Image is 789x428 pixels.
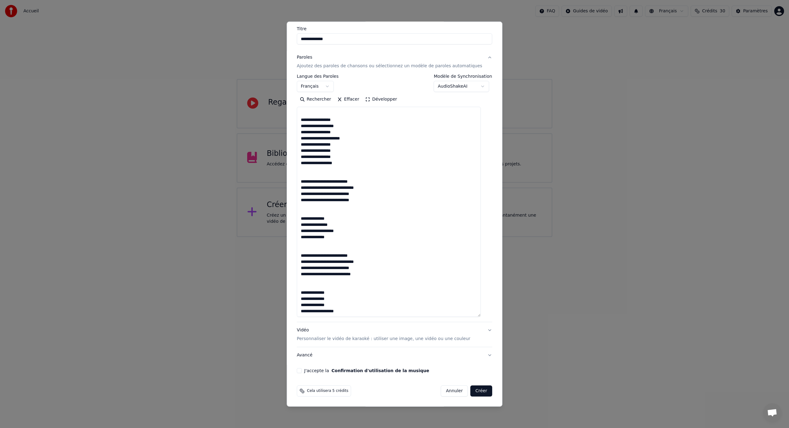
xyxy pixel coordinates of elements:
[297,74,339,78] label: Langue des Paroles
[334,94,362,104] button: Effacer
[297,27,492,31] label: Titre
[434,74,492,78] label: Modèle de Synchronisation
[332,368,429,373] button: J'accepte la
[297,54,312,60] div: Paroles
[304,368,429,373] label: J'accepte la
[297,327,470,342] div: Vidéo
[297,322,492,347] button: VidéoPersonnaliser le vidéo de karaoké : utiliser une image, une vidéo ou une couleur
[362,94,400,104] button: Développer
[307,389,348,393] span: Cela utilisera 5 crédits
[297,336,470,342] p: Personnaliser le vidéo de karaoké : utiliser une image, une vidéo ou une couleur
[297,74,492,322] div: ParolesAjoutez des paroles de chansons ou sélectionnez un modèle de paroles automatiques
[471,385,492,397] button: Créer
[297,49,492,74] button: ParolesAjoutez des paroles de chansons ou sélectionnez un modèle de paroles automatiques
[297,347,492,363] button: Avancé
[297,63,482,69] p: Ajoutez des paroles de chansons ou sélectionnez un modèle de paroles automatiques
[441,385,468,397] button: Annuler
[297,94,334,104] button: Rechercher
